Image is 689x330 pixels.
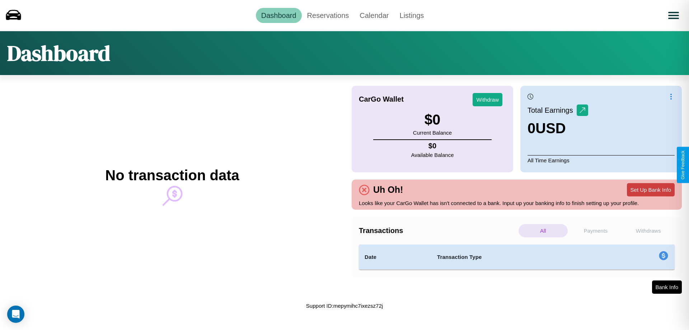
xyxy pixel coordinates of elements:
[413,128,452,138] p: Current Balance
[359,227,517,235] h4: Transactions
[411,150,454,160] p: Available Balance
[7,306,24,323] div: Open Intercom Messenger
[528,155,675,165] p: All Time Earnings
[302,8,355,23] a: Reservations
[365,253,426,261] h4: Date
[359,95,404,103] h4: CarGo Wallet
[370,185,407,195] h4: Uh Oh!
[680,150,685,180] div: Give Feedback
[413,112,452,128] h3: $ 0
[306,301,383,311] p: Support ID: mepymihc7ixezsz72j
[411,142,454,150] h4: $ 0
[473,93,502,106] button: Withdraw
[7,38,110,68] h1: Dashboard
[624,224,673,237] p: Withdraws
[256,8,302,23] a: Dashboard
[359,198,675,208] p: Looks like your CarGo Wallet has isn't connected to a bank. Input up your banking info to finish ...
[528,120,588,136] h3: 0 USD
[394,8,429,23] a: Listings
[627,183,675,196] button: Set Up Bank Info
[528,104,577,117] p: Total Earnings
[571,224,620,237] p: Payments
[437,253,600,261] h4: Transaction Type
[664,5,684,25] button: Open menu
[105,167,239,183] h2: No transaction data
[652,280,682,294] button: Bank Info
[354,8,394,23] a: Calendar
[519,224,568,237] p: All
[359,245,675,270] table: simple table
